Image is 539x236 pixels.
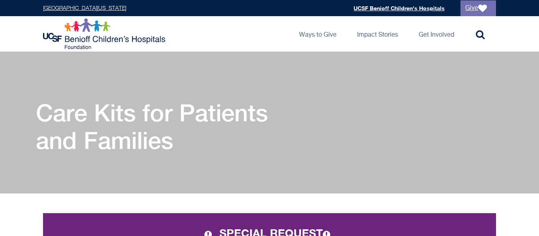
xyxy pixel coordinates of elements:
img: Logo for UCSF Benioff Children's Hospitals Foundation [43,18,167,50]
a: Get Involved [412,16,460,52]
a: UCSF Benioff Children's Hospitals [354,5,445,11]
h1: Care Kits for Patients and Families [36,99,304,154]
a: Impact Stories [351,16,404,52]
a: [GEOGRAPHIC_DATA][US_STATE] [43,6,126,11]
a: Give [460,0,496,16]
a: Ways to Give [293,16,343,52]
